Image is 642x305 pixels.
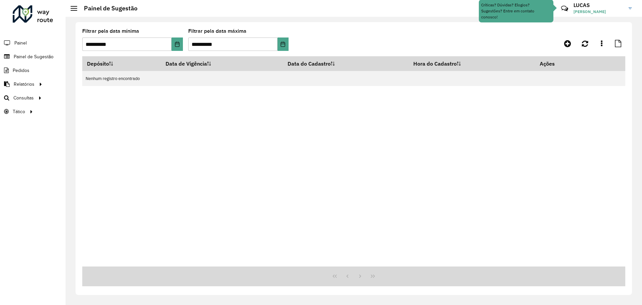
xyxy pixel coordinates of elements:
[573,2,624,8] h3: LUCAS
[13,108,25,115] span: Tático
[13,94,34,101] span: Consultas
[82,71,625,86] td: Nenhum registro encontrado
[82,57,161,71] th: Depósito
[557,1,572,16] a: Contato Rápido
[409,57,535,71] th: Hora do Cadastro
[188,27,246,35] label: Filtrar pela data máxima
[573,9,624,15] span: [PERSON_NAME]
[172,37,183,51] button: Choose Date
[283,57,409,71] th: Data do Cadastro
[14,53,53,60] span: Painel de Sugestão
[82,27,139,35] label: Filtrar pela data mínima
[14,81,34,88] span: Relatórios
[535,57,575,71] th: Ações
[77,5,137,12] h2: Painel de Sugestão
[161,57,283,71] th: Data de Vigência
[13,67,29,74] span: Pedidos
[278,37,289,51] button: Choose Date
[14,40,27,47] span: Painel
